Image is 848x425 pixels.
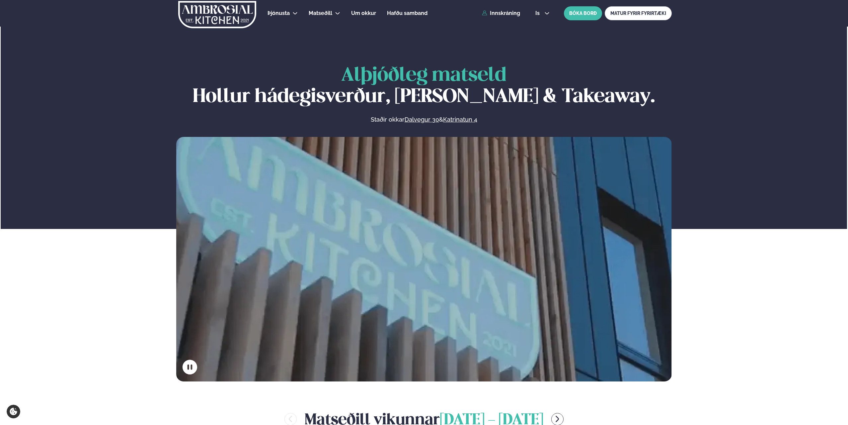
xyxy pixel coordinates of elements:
[482,10,520,16] a: Innskráning
[309,10,332,16] span: Matseðill
[605,6,672,20] a: MATUR FYRIR FYRIRTÆKI
[341,66,506,85] span: Alþjóðleg matseld
[535,11,542,16] span: is
[564,6,602,20] button: BÓKA BORÐ
[351,10,376,16] span: Um okkur
[268,9,290,17] a: Þjónusta
[298,116,549,124] p: Staðir okkar &
[351,9,376,17] a: Um okkur
[405,116,439,124] a: Dalvegur 30
[530,11,555,16] button: is
[178,1,257,28] img: logo
[268,10,290,16] span: Þjónusta
[309,9,332,17] a: Matseðill
[443,116,477,124] a: Katrinatun 4
[7,405,20,418] a: Cookie settings
[387,9,427,17] a: Hafðu samband
[387,10,427,16] span: Hafðu samband
[176,65,672,108] h1: Hollur hádegisverður, [PERSON_NAME] & Takeaway.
